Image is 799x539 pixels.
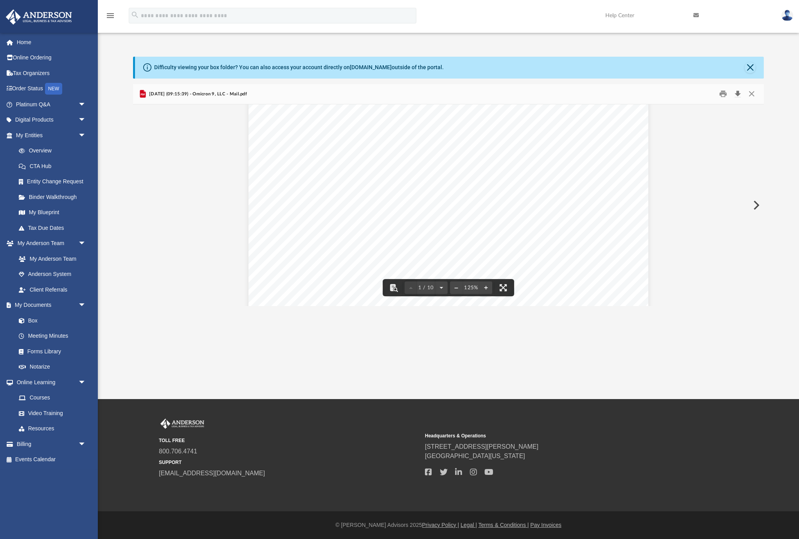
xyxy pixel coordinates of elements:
[5,374,94,390] a: Online Learningarrow_drop_down
[530,522,561,528] a: Pay Invoices
[385,279,402,296] button: Toggle findbar
[425,432,686,439] small: Headquarters & Operations
[106,15,115,20] a: menu
[159,459,419,466] small: SUPPORT
[78,297,94,313] span: arrow_drop_down
[11,313,90,328] a: Box
[11,205,94,220] a: My Blueprint
[5,65,98,81] a: Tax Organizers
[11,390,94,406] a: Courses
[159,437,419,444] small: TOLL FREE
[98,521,799,529] div: © [PERSON_NAME] Advisors 2025
[745,88,759,100] button: Close
[106,11,115,20] i: menu
[11,359,94,375] a: Notarize
[11,158,98,174] a: CTA Hub
[4,9,74,25] img: Anderson Advisors Platinum Portal
[781,10,793,21] img: User Pic
[5,34,98,50] a: Home
[159,470,265,476] a: [EMAIL_ADDRESS][DOMAIN_NAME]
[479,522,529,528] a: Terms & Conditions |
[5,127,98,143] a: My Entitiesarrow_drop_down
[350,64,392,70] a: [DOMAIN_NAME]
[133,84,764,306] div: Preview
[78,127,94,143] span: arrow_drop_down
[133,104,764,306] div: Document Viewer
[5,436,98,452] a: Billingarrow_drop_down
[133,104,764,306] div: File preview
[745,62,756,73] button: Close
[11,251,90,267] a: My Anderson Team
[11,344,90,359] a: Forms Library
[731,88,745,100] button: Download
[435,279,448,296] button: Next page
[11,405,90,421] a: Video Training
[5,81,98,97] a: Order StatusNEW
[131,11,139,19] i: search
[78,236,94,252] span: arrow_drop_down
[11,328,94,344] a: Meeting Minutes
[11,174,98,190] a: Entity Change Request
[5,97,98,112] a: Platinum Q&Aarrow_drop_down
[417,279,435,296] button: 1 / 10
[154,63,444,72] div: Difficulty viewing your box folder? You can also access your account directly on outside of the p...
[417,285,435,290] span: 1 / 10
[78,436,94,452] span: arrow_drop_down
[5,50,98,66] a: Online Ordering
[11,282,94,297] a: Client Referrals
[159,448,197,455] a: 800.706.4741
[78,112,94,128] span: arrow_drop_down
[148,91,247,98] span: [DATE] (09:15:39) - Omicron 9, LLC - Mail.pdf
[5,297,94,313] a: My Documentsarrow_drop_down
[495,279,512,296] button: Enter fullscreen
[5,452,98,467] a: Events Calendar
[11,143,98,159] a: Overview
[422,522,459,528] a: Privacy Policy |
[461,522,477,528] a: Legal |
[715,88,731,100] button: Print
[45,83,62,95] div: NEW
[11,421,94,437] a: Resources
[480,279,492,296] button: Zoom in
[747,194,764,216] button: Next File
[425,443,538,450] a: [STREET_ADDRESS][PERSON_NAME]
[78,374,94,390] span: arrow_drop_down
[5,112,98,128] a: Digital Productsarrow_drop_down
[5,236,94,251] a: My Anderson Teamarrow_drop_down
[11,220,98,236] a: Tax Due Dates
[78,97,94,113] span: arrow_drop_down
[11,267,94,282] a: Anderson System
[462,285,480,290] div: Current zoom level
[425,453,525,459] a: [GEOGRAPHIC_DATA][US_STATE]
[159,419,206,429] img: Anderson Advisors Platinum Portal
[450,279,462,296] button: Zoom out
[11,189,98,205] a: Binder Walkthrough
